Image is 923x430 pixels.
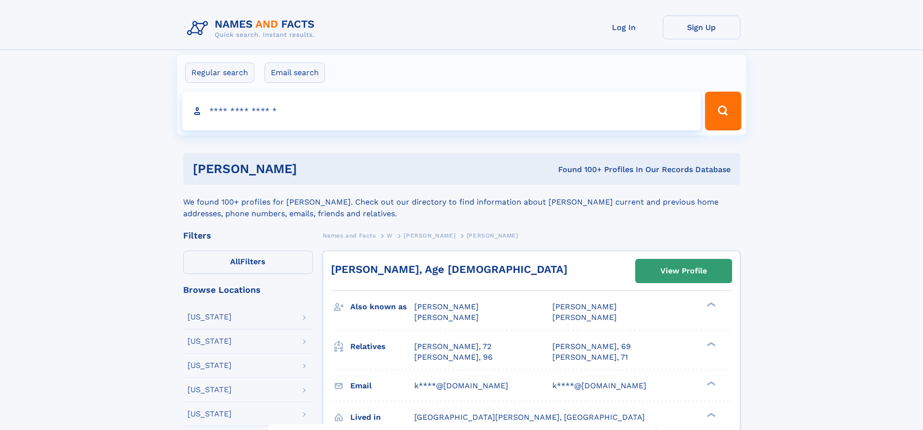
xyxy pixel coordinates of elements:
div: Found 100+ Profiles In Our Records Database [427,164,731,175]
a: [PERSON_NAME], Age [DEMOGRAPHIC_DATA] [331,263,567,275]
div: We found 100+ profiles for [PERSON_NAME]. Check out our directory to find information about [PERS... [183,185,740,220]
label: Email search [265,63,325,83]
label: Filters [183,251,313,274]
span: [PERSON_NAME] [552,302,617,311]
a: [PERSON_NAME] [404,229,455,241]
div: ❯ [704,302,716,308]
a: [PERSON_NAME], 96 [414,352,493,363]
a: [PERSON_NAME], 71 [552,352,628,363]
span: [PERSON_NAME] [414,313,479,322]
span: W [387,232,393,239]
div: Filters [183,231,313,240]
a: View Profile [636,259,732,283]
div: ❯ [704,380,716,386]
span: [PERSON_NAME] [414,302,479,311]
div: Browse Locations [183,286,313,294]
div: [US_STATE] [188,313,232,321]
a: [PERSON_NAME], 72 [414,341,491,352]
div: ❯ [704,412,716,418]
h3: Also known as [350,299,414,315]
div: [US_STATE] [188,386,232,394]
label: Regular search [185,63,254,83]
a: [PERSON_NAME], 69 [552,341,631,352]
span: [PERSON_NAME] [404,232,455,239]
h3: Lived in [350,409,414,426]
a: Sign Up [663,16,740,39]
a: Log In [585,16,663,39]
div: ❯ [704,341,716,347]
a: W [387,229,393,241]
span: All [230,257,240,266]
div: [US_STATE] [188,362,232,369]
div: [US_STATE] [188,337,232,345]
span: [PERSON_NAME] [552,313,617,322]
a: Names and Facts [323,229,376,241]
h1: [PERSON_NAME] [193,163,428,175]
h3: Relatives [350,338,414,355]
input: search input [182,92,701,130]
button: Search Button [705,92,741,130]
h3: Email [350,378,414,394]
span: [GEOGRAPHIC_DATA][PERSON_NAME], [GEOGRAPHIC_DATA] [414,413,645,422]
div: View Profile [660,260,707,282]
span: [PERSON_NAME] [467,232,518,239]
div: [US_STATE] [188,410,232,418]
img: Logo Names and Facts [183,16,323,42]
